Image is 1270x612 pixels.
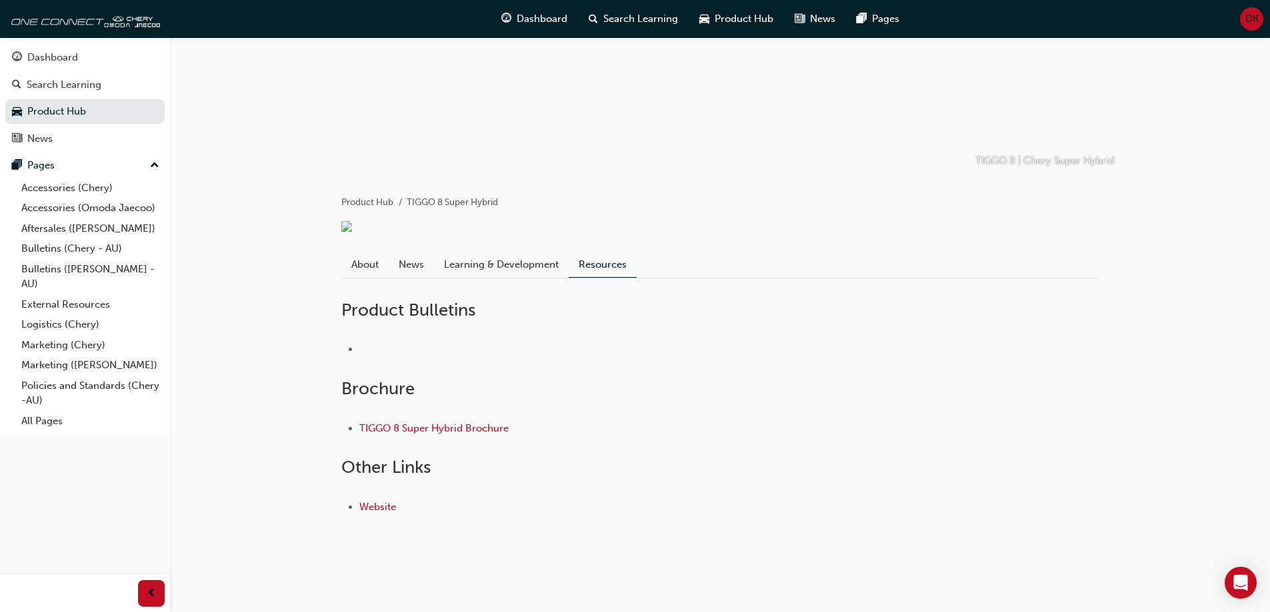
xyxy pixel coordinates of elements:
h2: Product Bulletins [341,300,1099,321]
span: car-icon [699,11,709,27]
span: news-icon [12,133,22,145]
button: DashboardSearch LearningProduct HubNews [5,43,165,153]
p: TIGGO 8 | Chery Super Hybrid [975,153,1115,168]
a: Search Learning [5,73,165,97]
a: Aftersales ([PERSON_NAME]) [16,218,165,239]
a: News [389,252,434,277]
span: guage-icon [12,52,22,64]
div: Dashboard [27,50,78,65]
div: Open Intercom Messenger [1225,567,1257,599]
span: Product Hub [715,11,773,27]
img: 2db1d567-84ba-4215-a2f5-740f67719f95.png [341,221,352,232]
span: Dashboard [517,11,567,27]
span: pages-icon [857,11,867,27]
a: External Resources [16,294,165,315]
span: search-icon [12,79,21,91]
span: guage-icon [501,11,511,27]
span: up-icon [150,157,159,174]
span: Search Learning [603,11,678,27]
a: car-iconProduct Hub [689,5,784,33]
span: news-icon [795,11,805,27]
a: Dashboard [5,45,165,70]
a: news-iconNews [784,5,846,33]
a: Website [359,501,396,513]
div: News [27,131,53,147]
a: TIGGO 8 Super Hybrid Brochure [359,422,509,434]
span: Pages [872,11,899,27]
a: All Pages [16,411,165,432]
button: Pages [5,153,165,178]
a: Marketing (Chery) [16,335,165,356]
a: Product Hub [341,196,393,208]
a: About [341,252,389,277]
a: Accessories (Chery) [16,178,165,198]
span: prev-icon [147,585,157,602]
a: Policies and Standards (Chery -AU) [16,376,165,411]
a: Marketing ([PERSON_NAME]) [16,355,165,376]
a: Bulletins ([PERSON_NAME] - AU) [16,259,165,294]
a: Accessories (Omoda Jaecoo) [16,198,165,218]
a: Resources [569,252,637,278]
img: oneconnect [7,5,160,32]
div: Search Learning [27,77,101,93]
h2: Other Links [341,457,1099,478]
a: guage-iconDashboard [491,5,578,33]
a: search-iconSearch Learning [578,5,689,33]
a: News [5,127,165,151]
div: Pages [27,158,55,173]
li: TIGGO 8 Super Hybrid [407,195,498,210]
span: search-icon [589,11,598,27]
span: News [810,11,835,27]
button: DK [1240,7,1263,31]
a: pages-iconPages [846,5,910,33]
h2: Brochure [341,378,1099,400]
a: Bulletins (Chery - AU) [16,238,165,259]
a: Product Hub [5,99,165,124]
span: DK [1245,11,1259,27]
a: Logistics (Chery) [16,314,165,335]
span: pages-icon [12,160,22,172]
a: Learning & Development [434,252,569,277]
span: car-icon [12,106,22,118]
